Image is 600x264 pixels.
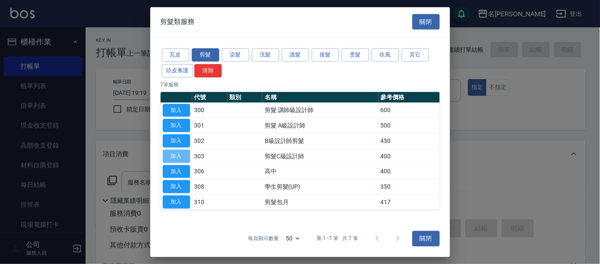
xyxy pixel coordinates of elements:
th: 參考價格 [379,92,440,103]
th: 代號 [192,92,227,103]
td: 學生剪髮(UP) [263,179,378,195]
td: 600 [379,103,440,118]
button: 接髮 [312,48,339,62]
td: 306 [192,164,227,179]
td: 剪髮C級設計師 [263,148,378,164]
button: 染髮 [222,48,249,62]
p: 第 1–7 筆 共 7 筆 [316,235,358,243]
p: 7 筆服務 [161,80,440,88]
td: 308 [192,179,227,195]
button: 加入 [163,165,190,178]
td: 301 [192,118,227,133]
button: 剪髮 [192,48,219,62]
button: 關閉 [412,14,440,30]
td: 400 [379,148,440,164]
button: 護髮 [282,48,309,62]
button: 加入 [163,134,190,148]
button: 頭皮養護 [162,64,194,77]
button: 加入 [163,104,190,117]
button: 清除 [194,64,222,77]
td: 310 [192,194,227,210]
td: 高中 [263,164,378,179]
td: 350 [379,179,440,195]
td: 400 [379,164,440,179]
td: 500 [379,118,440,133]
button: 吹風 [372,48,399,62]
button: 加入 [163,196,190,209]
th: 類別 [227,92,263,103]
td: 302 [192,133,227,148]
th: 名稱 [263,92,378,103]
button: 關閉 [412,231,440,246]
td: B級設計師剪髮 [263,133,378,148]
td: 剪髮 A級設計師 [263,118,378,133]
td: 剪髮 講師級設計師 [263,103,378,118]
td: 剪髮包月 [263,194,378,210]
td: 450 [379,133,440,148]
button: 燙髮 [342,48,369,62]
p: 每頁顯示數量 [248,235,279,243]
button: 加入 [163,180,190,193]
button: 加入 [163,150,190,163]
td: 300 [192,103,227,118]
button: 加入 [163,119,190,132]
td: 417 [379,194,440,210]
button: 其它 [402,48,429,62]
div: 50 [282,227,303,250]
button: 洗髮 [252,48,279,62]
span: 剪髮類服務 [161,18,195,26]
button: 瓦皮 [162,48,189,62]
td: 303 [192,148,227,164]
